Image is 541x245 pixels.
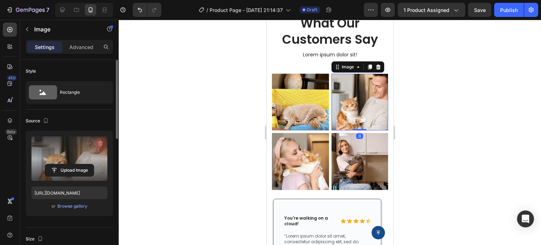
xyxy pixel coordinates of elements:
[206,6,208,14] span: /
[26,116,50,126] div: Source
[45,164,94,177] button: Upload Image
[3,3,52,17] button: 7
[500,6,518,14] div: Publish
[7,75,17,81] div: 450
[51,202,56,210] span: or
[494,3,524,17] button: Publish
[6,32,121,38] p: Lorem ipsum dolor sit!
[267,20,393,245] iframe: Design area
[474,7,486,13] span: Save
[69,43,93,51] p: Advanced
[517,210,534,227] div: Open Intercom Messenger
[5,113,62,170] img: gempages_432750572815254551-de09378f-df23-45e5-b4f3-7210b86f6449.png
[307,7,317,13] span: Draft
[35,43,55,51] p: Settings
[60,84,103,100] div: Rectangle
[26,234,44,244] div: Size
[18,196,66,207] p: You're walking on a cloud!
[46,6,49,14] p: 7
[65,113,122,170] img: gempages_432750572815254551-24b9dc62-4641-4aee-934b-7cbd32447a5b.png
[133,3,161,17] div: Undo/Redo
[210,6,283,14] span: Product Page - [DATE] 21:14:37
[5,54,62,111] img: gempages_432750572815254551-0a363685-abde-44d8-b4a0-e51163115809.png
[34,25,94,33] p: Image
[65,54,122,111] img: gempages_432750572815254551-353c266c-ede3-4a15-9a30-c524f3f04e7e.png
[89,114,97,119] div: 0
[398,3,465,17] button: 1 product assigned
[31,186,107,199] input: https://example.com/image.jpg
[404,6,449,14] span: 1 product assigned
[468,3,491,17] button: Save
[57,203,88,210] button: Browse gallery
[57,203,87,209] div: Browse gallery
[74,44,89,50] div: Image
[5,129,17,135] div: Beta
[26,68,36,74] div: Style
